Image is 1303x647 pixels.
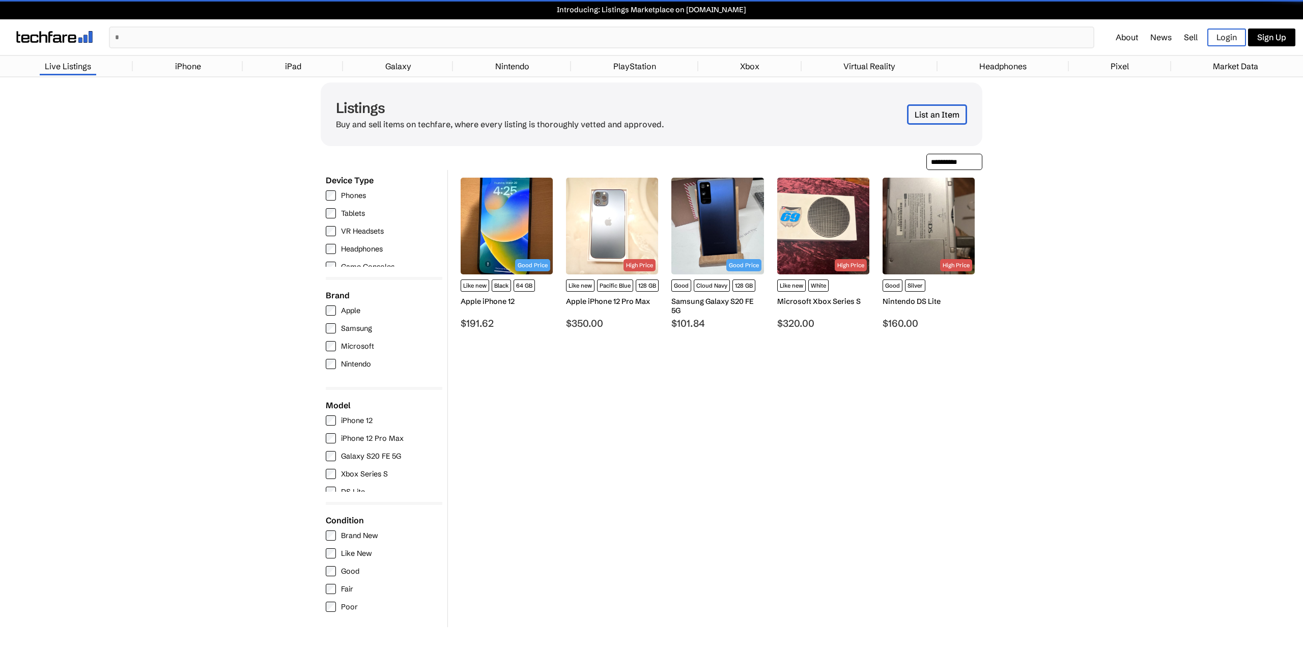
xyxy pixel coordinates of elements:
input: Fair [326,584,336,594]
div: Nintendo DS Lite [883,297,975,306]
a: News [1150,32,1172,42]
img: techfare logo [16,31,93,43]
input: Brand New [326,530,336,541]
div: High Price [624,259,656,271]
span: Cloud Navy [694,279,730,292]
a: Headphones [974,56,1032,76]
label: Like New [326,548,442,558]
a: Virtual Reality [838,56,900,76]
span: 128 GB [636,279,659,292]
label: Samsung [326,323,437,333]
input: Headphones [326,244,336,254]
a: Xbox [735,56,764,76]
span: 64 GB [514,279,535,292]
span: Like new [777,279,806,292]
div: $320.00 [777,317,869,329]
input: VR Headsets [326,226,336,236]
label: iPhone 12 Pro Max [326,433,437,443]
div: Apple iPhone 12 [461,297,553,306]
a: Login [1207,29,1246,46]
label: Good [326,566,442,576]
label: Xbox Series S [326,469,437,479]
input: DS Lite [326,487,336,497]
div: $350.00 [566,317,658,329]
div: $191.62 [461,317,553,329]
div: $101.84 [671,317,763,329]
a: Galaxy [380,56,416,76]
input: Phones [326,190,336,201]
input: Apple [326,305,336,316]
span: Silver [905,279,925,292]
span: Good [671,279,691,292]
img: Nintendo - DS Lite [883,178,975,274]
input: Poor [326,602,336,612]
input: Samsung [326,323,336,333]
label: Game Consoles [326,262,437,272]
input: Xbox Series S [326,469,336,479]
h1: Listings [336,99,664,117]
label: Headphones [326,244,437,254]
a: Sign Up [1248,29,1295,46]
a: Live Listings [40,56,96,76]
label: iPhone 12 [326,415,437,426]
a: iPhone [170,56,206,76]
label: Poor [326,602,442,612]
span: Black [492,279,511,292]
a: Introducing: Listings Marketplace on [DOMAIN_NAME] [5,5,1298,14]
label: Microsoft [326,341,437,351]
a: Pixel [1106,56,1134,76]
label: DS Lite [326,487,437,497]
input: Like New [326,548,336,558]
a: PlayStation [608,56,661,76]
div: Good Price [726,259,761,271]
div: Model [326,400,442,410]
img: Samsung - Galaxy S20 FE 5G [671,178,763,274]
span: Pacific Blue [597,279,633,292]
span: 128 GB [732,279,755,292]
input: Galaxy S20 FE 5G [326,451,336,461]
label: VR Headsets [326,226,437,236]
span: White [808,279,829,292]
input: iPhone 12 [326,415,336,426]
img: Microsoft - Xbox Series S [777,178,869,274]
input: Microsoft [326,341,336,351]
label: Galaxy S20 FE 5G [326,451,437,461]
span: Good [883,279,902,292]
input: iPhone 12 Pro Max [326,433,336,443]
div: $160.00 [883,317,975,329]
div: High Price [940,259,972,271]
a: About [1116,32,1138,42]
a: Sell [1184,32,1198,42]
label: Brand New [326,530,442,541]
input: Game Consoles [326,262,336,272]
div: High Price [835,259,867,271]
img: Apple - iPhone 12 Pro Max [566,178,658,274]
p: Buy and sell items on techfare, where every listing is thoroughly vetted and approved. [336,119,664,129]
input: Good [326,566,336,576]
input: Nintendo [326,359,336,369]
input: Tablets [326,208,336,218]
label: Apple [326,305,437,316]
label: Fair [326,584,442,594]
div: Microsoft Xbox Series S [777,297,869,306]
div: Device Type [326,175,442,185]
div: Apple iPhone 12 Pro Max [566,297,658,306]
a: List an Item [907,104,967,125]
div: Samsung Galaxy S20 FE 5G [671,297,763,315]
span: Like new [566,279,594,292]
div: Condition [326,515,442,525]
a: Market Data [1208,56,1263,76]
span: Like new [461,279,489,292]
a: Nintendo [490,56,534,76]
label: Phones [326,190,437,201]
label: Nintendo [326,359,437,369]
img: Apple - iPhone 12 [461,178,553,274]
label: Tablets [326,208,437,218]
div: Good Price [515,259,550,271]
a: iPad [280,56,306,76]
div: Brand [326,290,442,300]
